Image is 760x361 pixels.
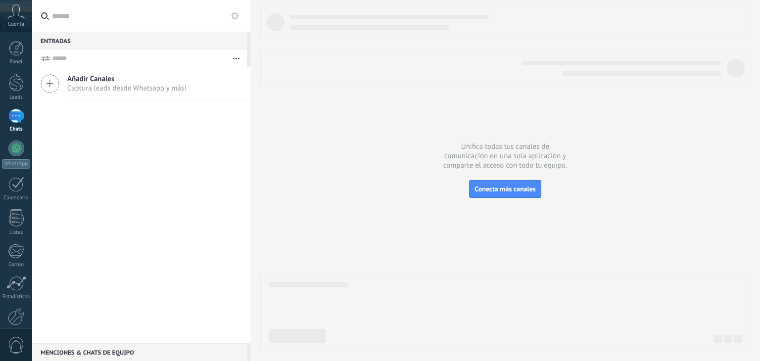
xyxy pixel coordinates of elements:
span: Captura leads desde Whatsapp y más! [67,84,187,93]
div: Leads [2,94,31,101]
button: Conecta más canales [469,180,541,198]
div: Calendario [2,195,31,201]
div: Entradas [32,32,247,49]
div: Correo [2,262,31,268]
span: Conecta más canales [475,184,535,193]
div: Estadísticas [2,294,31,300]
div: Menciones & Chats de equipo [32,343,247,361]
span: Añadir Canales [67,74,187,84]
div: Chats [2,126,31,133]
div: Panel [2,59,31,65]
span: Cuenta [8,21,24,28]
div: WhatsApp [2,159,30,169]
div: Listas [2,229,31,236]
